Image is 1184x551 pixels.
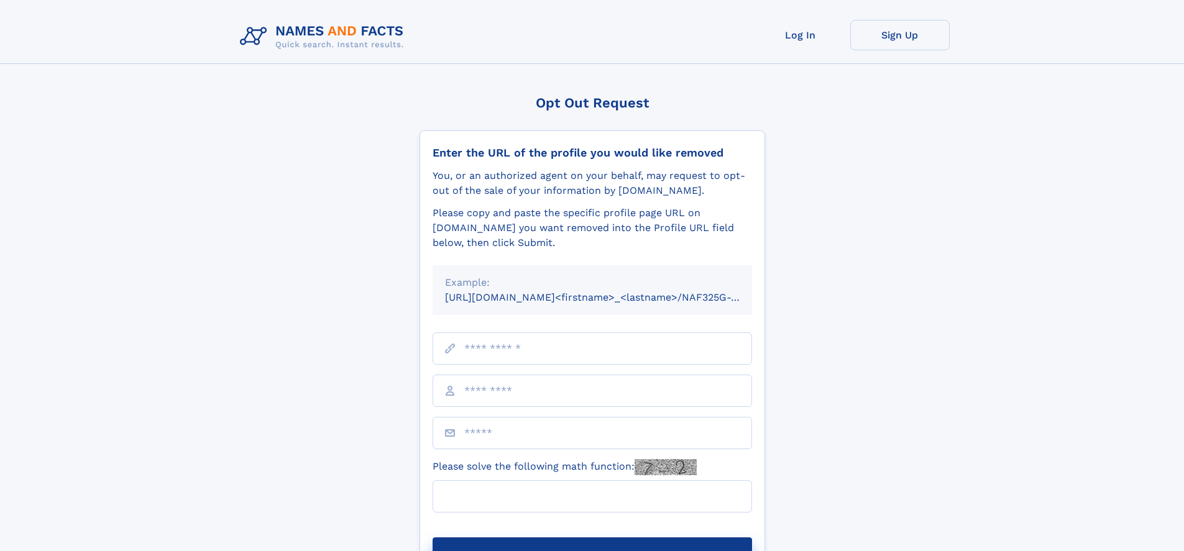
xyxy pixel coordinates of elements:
[751,20,850,50] a: Log In
[433,146,752,160] div: Enter the URL of the profile you would like removed
[445,275,740,290] div: Example:
[433,168,752,198] div: You, or an authorized agent on your behalf, may request to opt-out of the sale of your informatio...
[420,95,765,111] div: Opt Out Request
[445,291,776,303] small: [URL][DOMAIN_NAME]<firstname>_<lastname>/NAF325G-xxxxxxxx
[433,206,752,250] div: Please copy and paste the specific profile page URL on [DOMAIN_NAME] you want removed into the Pr...
[433,459,697,475] label: Please solve the following math function:
[850,20,950,50] a: Sign Up
[235,20,414,53] img: Logo Names and Facts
